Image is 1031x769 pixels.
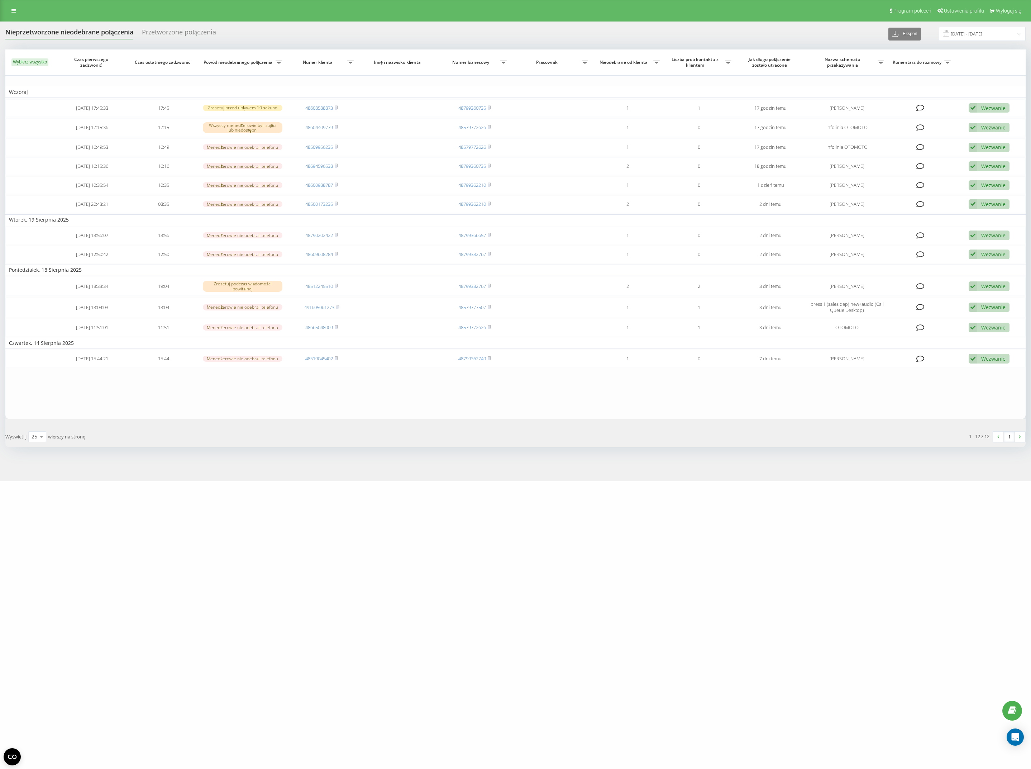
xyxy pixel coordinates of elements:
div: Wszyscy menedżerowie byli zajęci lub niedostępni [203,122,282,133]
a: 48799382767 [458,251,486,257]
div: Wezwanie [981,201,1006,208]
td: 12:50 [128,246,199,263]
td: 0 [663,195,735,213]
a: 48799362210 [458,201,486,207]
div: Wezwanie [981,163,1006,170]
td: 1 [663,319,735,336]
a: 48500173235 [305,201,333,207]
span: Ustawienia profilu [944,8,984,14]
td: [DATE] 15:44:21 [56,350,128,367]
div: Wezwanie [981,232,1006,239]
span: Liczba prób kontaktu z klientem [667,57,725,68]
span: Komentarz do rozmowy [892,60,944,65]
td: 1 [592,350,663,367]
a: 48512245510 [305,283,333,289]
td: [PERSON_NAME] [806,277,888,296]
span: Program poleceń [893,8,931,14]
td: 7 dni temu [735,350,806,367]
div: Wezwanie [981,304,1006,310]
span: Imię i nazwisko klienta [365,60,432,65]
span: Numer biznesowy [443,60,500,65]
button: Eksport [888,28,921,41]
td: 2 dni temu [735,195,806,213]
td: [PERSON_NAME] [806,195,888,213]
span: Czas ostatniego zadzwonić [135,60,192,65]
td: [DATE] 13:04:03 [56,297,128,317]
td: 1 [592,118,663,137]
td: 3 dni temu [735,277,806,296]
div: 1 - 12 z 12 [969,433,989,440]
td: [DATE] 18:33:34 [56,277,128,296]
div: Wezwanie [981,324,1006,331]
span: Pracownik [514,60,581,65]
td: Poniedziałek, 18 Sierpnia 2025 [5,265,1026,275]
a: 1 [1004,432,1015,442]
td: 18 godzin temu [735,157,806,175]
span: Nieodebrane od klienta [596,60,653,65]
td: [DATE] 17:15:36 [56,118,128,137]
td: [DATE] 16:15:36 [56,157,128,175]
div: Menedżerowie nie odebrali telefonu [203,324,282,331]
td: [PERSON_NAME] [806,157,888,175]
td: [DATE] 11:51:01 [56,319,128,336]
div: Wezwanie [981,251,1006,258]
div: Menedżerowie nie odebrali telefonu [203,304,282,310]
td: 17 godzin temu [735,118,806,137]
td: 15:44 [128,350,199,367]
td: Wczoraj [5,87,1026,98]
a: 48519045402 [305,355,333,362]
div: Menedżerowie nie odebrali telefonu [203,232,282,238]
a: 48799360735 [458,163,486,169]
a: 48665048009 [305,324,333,331]
span: Powód nieodebranego połączenia [203,60,275,65]
td: 2 [663,277,735,296]
td: 0 [663,176,735,194]
td: 08:35 [128,195,199,213]
td: [DATE] 17:45:33 [56,99,128,117]
div: Menedżerowie nie odebrali telefonu [203,163,282,169]
td: [DATE] 13:56:07 [56,227,128,244]
td: [PERSON_NAME] [806,176,888,194]
div: Menedżerowie nie odebrali telefonu [203,251,282,257]
td: [DATE] 12:50:42 [56,246,128,263]
td: 2 dni temu [735,227,806,244]
td: 1 [592,176,663,194]
td: 1 [592,297,663,317]
div: Wezwanie [981,283,1006,290]
td: Infolinia OTOMOTO [806,118,888,137]
td: 1 [592,99,663,117]
td: 16:49 [128,138,199,156]
div: Wezwanie [981,124,1006,131]
td: 1 [592,138,663,156]
td: 2 dni temu [735,246,806,263]
td: Infolinia OTOMOTO [806,138,888,156]
td: [DATE] 20:43:21 [56,195,128,213]
td: 17 godzin temu [735,138,806,156]
div: Menedżerowie nie odebrali telefonu [203,356,282,362]
a: 48579777507 [458,304,486,310]
span: Wyświetlij [5,433,27,440]
td: 1 [663,99,735,117]
a: 48799382767 [458,283,486,289]
td: Wtorek, 19 Sierpnia 2025 [5,214,1026,225]
td: 17:45 [128,99,199,117]
a: 48799362210 [458,182,486,188]
td: Czwartek, 14 Sierpnia 2025 [5,338,1026,348]
td: [PERSON_NAME] [806,246,888,263]
td: 1 [592,246,663,263]
a: 48604409779 [305,124,333,130]
div: Menedżerowie nie odebrali telefonu [203,144,282,150]
td: press 1 (sales dep) new+audio (Call Queue Desktop) [806,297,888,317]
td: 0 [663,227,735,244]
div: Wezwanie [981,144,1006,151]
td: 0 [663,157,735,175]
div: 25 [32,433,37,440]
a: 48799362749 [458,355,486,362]
td: 1 [592,319,663,336]
td: 1 [663,297,735,317]
button: Open CMP widget [4,748,21,765]
td: OTOMOTO [806,319,888,336]
td: 1 dzień temu [735,176,806,194]
div: Menedżerowie nie odebrali telefonu [203,182,282,188]
td: 13:04 [128,297,199,317]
